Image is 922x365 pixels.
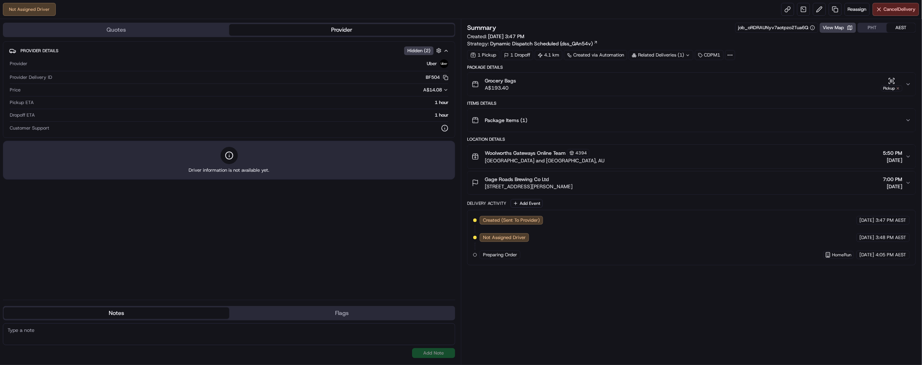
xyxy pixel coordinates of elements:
a: Created via Automation [564,50,627,60]
span: [DATE] [883,157,903,164]
span: [GEOGRAPHIC_DATA] and [GEOGRAPHIC_DATA], AU [485,157,605,164]
div: 📗 [7,192,13,198]
button: Add Event [511,199,543,208]
button: Grocery BagsA$193.40Pickup [467,73,916,96]
h3: Summary [467,24,496,31]
button: Start new chat [122,158,131,166]
button: Flags [229,307,455,319]
span: Customer Support [10,125,49,131]
span: [DATE] [860,217,874,224]
span: Cancel Delivery [884,6,916,13]
div: We're available if you need us! [24,163,91,168]
button: Notes [4,307,229,319]
span: 4394 [575,150,587,156]
button: Gage Roads Brewing Co Ltd[STREET_ADDRESS][PERSON_NAME]7:00 PM[DATE] [467,171,916,194]
span: Created (Sent To Provider) [483,217,540,224]
span: Package Items ( 1 ) [485,117,527,124]
div: Pickup [881,85,903,91]
img: 1736555255976-a54dd68f-1ca7-489b-9aae-adbdc363a1c4 [7,156,20,168]
div: 💻 [61,192,67,198]
div: 4.1 km [535,50,562,60]
span: Hidden ( 2 ) [407,48,430,54]
img: uber-new-logo.jpeg [440,59,448,68]
div: CDPM1 [695,50,724,60]
img: Nash [7,94,22,108]
span: Driver information is not available yet. [189,167,270,174]
span: Provider Details [21,48,58,54]
input: Got a question? Start typing here... [19,133,130,141]
span: [DATE] [883,183,903,190]
span: 3:47 PM AEST [876,217,907,224]
span: Preparing Order [483,252,517,258]
span: Uber [427,60,437,67]
span: 3:48 PM AEST [876,234,907,241]
div: Package Details [467,64,916,70]
span: Gage Roads Brewing Co Ltd [485,176,549,183]
span: [DATE] [860,234,874,241]
span: [STREET_ADDRESS][PERSON_NAME] [485,183,573,190]
button: AEST [887,23,916,32]
button: Woolworths Gateways Online Team4394[GEOGRAPHIC_DATA] and [GEOGRAPHIC_DATA], AU5:50 PM[DATE] [467,145,916,168]
a: 💻API Documentation [58,188,118,201]
span: HomeRun [832,252,852,258]
span: Dynamic Dispatch Scheduled (dss_QAn54v) [490,40,593,47]
span: Provider Delivery ID [10,74,52,81]
span: Not Assigned Driver [483,234,526,241]
button: Quotes [4,24,229,36]
span: Dropoff ETA [10,112,35,118]
button: Pickup [881,77,903,91]
button: View Map [820,23,856,33]
button: Provider [229,24,455,36]
button: Provider DetailsHidden (2) [9,45,449,57]
div: Items Details [467,100,916,106]
span: Created: [467,33,524,40]
div: Related Deliveries (1) [629,50,693,60]
span: Pylon [72,209,87,214]
div: Location Details [467,136,916,142]
button: Package Items (1) [467,109,916,132]
span: Pickup ETA [10,99,34,106]
span: Reassign [848,6,867,13]
p: Welcome 👋 [7,116,131,127]
button: job_oRDRAUNyv7aotpzo2Tua6Q [738,24,815,31]
span: 7:00 PM [883,176,903,183]
a: 📗Knowledge Base [4,188,58,201]
span: [DATE] [860,252,874,258]
span: Knowledge Base [14,191,55,198]
span: Provider [10,60,27,67]
div: 1 Pickup [467,50,500,60]
span: 5:50 PM [883,149,903,157]
span: A$193.40 [485,84,516,91]
span: Woolworths Gateways Online Team [485,149,566,157]
div: 1 hour [38,112,448,118]
button: A$14.08 [385,87,448,93]
span: A$14.08 [423,87,442,93]
span: Price [10,87,21,93]
button: CancelDelivery [873,3,919,16]
button: Hidden (2) [404,46,443,55]
span: 4:05 PM AEST [876,252,907,258]
div: Delivery Activity [467,200,506,206]
span: Grocery Bags [485,77,516,84]
button: BF504 [426,74,448,81]
span: API Documentation [68,191,116,198]
button: Reassign [845,3,870,16]
a: Powered byPylon [51,208,87,214]
div: Strategy: [467,40,598,47]
div: Start new chat [24,156,118,163]
a: Dynamic Dispatch Scheduled (dss_QAn54v) [490,40,598,47]
button: PHT [858,23,887,32]
span: [DATE] 3:47 PM [488,33,524,40]
div: 1 Dropoff [501,50,533,60]
div: 1 hour [37,99,448,106]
